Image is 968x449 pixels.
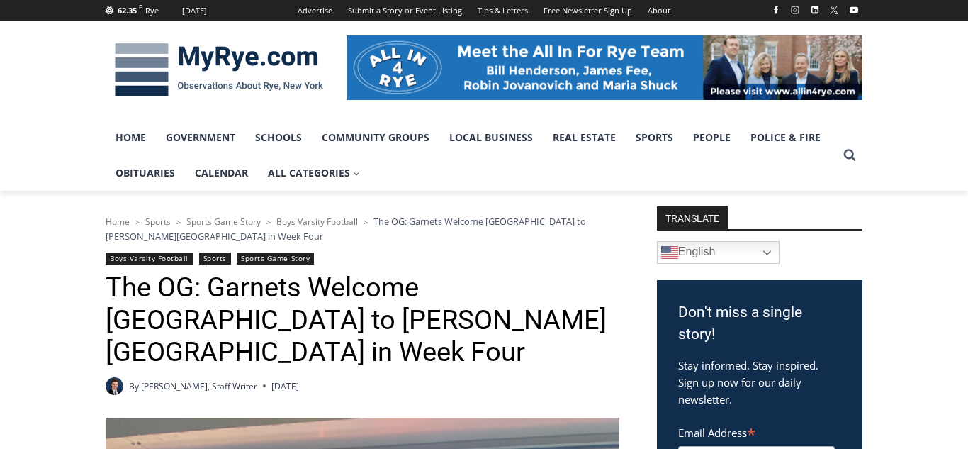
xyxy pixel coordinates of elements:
[156,120,245,155] a: Government
[837,143,862,168] button: View Search Form
[106,155,185,191] a: Obituaries
[186,216,261,228] a: Sports Game Story
[145,216,171,228] a: Sports
[678,357,841,408] p: Stay informed. Stay inspired. Sign up now for our daily newsletter.
[106,215,586,242] span: The OG: Garnets Welcome [GEOGRAPHIC_DATA] to [PERSON_NAME][GEOGRAPHIC_DATA] in Week Four
[678,418,835,444] label: Email Address
[106,216,130,228] a: Home
[129,379,139,393] span: By
[182,4,207,17] div: [DATE]
[661,244,678,261] img: en
[176,217,181,227] span: >
[657,241,780,264] a: English
[845,1,862,18] a: YouTube
[657,206,728,229] strong: TRANSLATE
[312,120,439,155] a: Community Groups
[806,1,823,18] a: Linkedin
[347,35,862,99] img: All in for Rye
[106,120,156,155] a: Home
[237,253,314,265] a: Sports Game Story
[741,120,831,155] a: Police & Fire
[364,217,368,227] span: >
[683,120,741,155] a: People
[106,214,619,243] nav: Breadcrumbs
[678,301,841,346] h3: Don't miss a single story!
[141,380,257,392] a: [PERSON_NAME], Staff Writer
[139,3,142,11] span: F
[826,1,843,18] a: X
[106,253,193,265] a: Boys Varsity Football
[439,120,543,155] a: Local Business
[106,377,123,395] a: Author image
[106,120,837,192] nav: Primary Navigation
[268,165,360,181] span: All Categories
[145,4,159,17] div: Rye
[106,33,332,107] img: MyRye.com
[787,1,804,18] a: Instagram
[271,379,299,393] time: [DATE]
[543,120,626,155] a: Real Estate
[135,217,140,227] span: >
[118,5,137,16] span: 62.35
[106,272,619,369] h1: The OG: Garnets Welcome [GEOGRAPHIC_DATA] to [PERSON_NAME][GEOGRAPHIC_DATA] in Week Four
[767,1,784,18] a: Facebook
[106,377,123,395] img: Charlie Morris headshot PROFESSIONAL HEADSHOT
[199,253,231,265] a: Sports
[245,120,312,155] a: Schools
[276,216,358,228] a: Boys Varsity Football
[266,217,271,227] span: >
[626,120,683,155] a: Sports
[258,155,370,191] a: All Categories
[185,155,258,191] a: Calendar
